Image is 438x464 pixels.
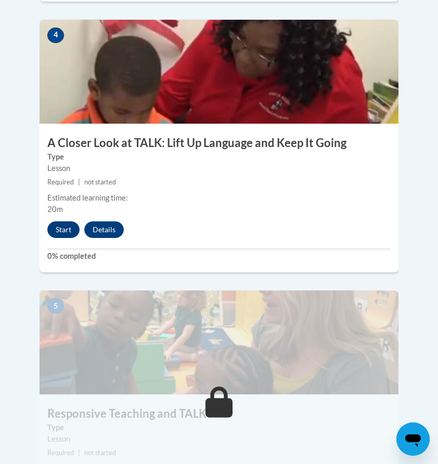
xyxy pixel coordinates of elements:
button: Start [47,221,80,238]
span: 20m [47,205,63,214]
span: | [78,178,80,186]
img: Course Image [40,290,398,394]
label: Type [47,151,391,163]
label: Type [47,422,391,433]
span: Required [47,449,74,457]
h3: A Closer Look at TALK: Lift Up Language and Keep It Going [40,135,398,151]
span: not started [84,449,116,457]
iframe: Button to launch messaging window [396,422,430,456]
label: 0% completed [47,250,391,262]
div: Estimated learning time: [47,192,391,204]
img: Course Image [40,20,398,124]
span: | [78,449,80,457]
button: Details [84,221,124,238]
span: Required [47,178,74,186]
span: 5 [47,298,64,314]
div: Lesson [47,433,391,445]
span: 4 [47,28,64,43]
div: Lesson [47,163,391,174]
h3: Responsive Teaching and TALK [40,406,398,422]
span: not started [84,178,116,186]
